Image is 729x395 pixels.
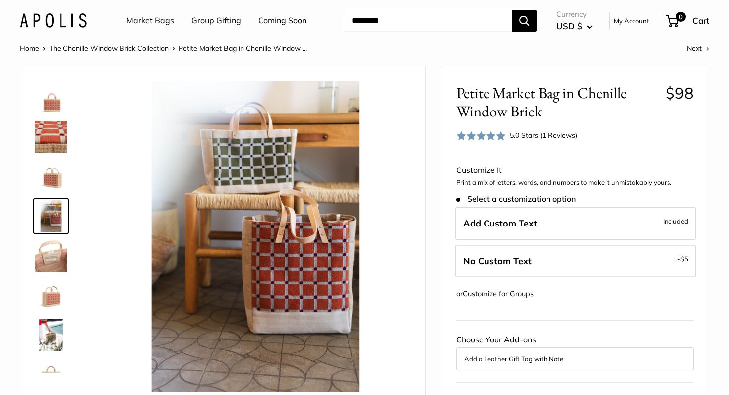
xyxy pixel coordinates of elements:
a: Petite Market Bag in Chenille Window Brick [33,238,69,274]
img: Apolis [20,13,87,28]
span: USD $ [556,21,582,31]
nav: Breadcrumb [20,42,307,55]
a: Market Bags [126,13,174,28]
span: 0 [676,12,686,22]
a: My Account [614,15,649,27]
label: Leave Blank [455,245,696,278]
a: Petite Market Bag in Chenille Window Brick [33,357,69,393]
img: Petite Market Bag in Chenille Window Brick [35,200,67,232]
img: Petite Market Bag in Chenille Window Brick [35,319,67,351]
span: Petite Market Bag in Chenille Window Brick [456,84,658,120]
span: Cart [692,15,709,26]
div: Customize It [456,163,694,178]
img: Petite Market Bag in Chenille Window Brick [35,240,67,272]
img: Petite Market Bag in Chenille Window Brick [100,81,411,392]
span: Petite Market Bag in Chenille Window ... [179,44,307,53]
a: Petite Market Bag in Chenille Window Brick [33,278,69,313]
img: Petite Market Bag in Chenille Window Brick [35,161,67,192]
label: Add Custom Text [455,207,696,240]
img: Petite Market Bag in Chenille Window Brick [35,81,67,113]
span: $98 [666,83,694,103]
input: Search... [344,10,512,32]
button: Add a Leather Gift Tag with Note [464,353,686,365]
p: Print a mix of letters, words, and numbers to make it unmistakably yours. [456,178,694,188]
img: Petite Market Bag in Chenille Window Brick [35,359,67,391]
a: The Chenille Window Brick Collection [49,44,169,53]
span: - [677,253,688,265]
span: Currency [556,7,593,21]
img: Petite Market Bag in Chenille Window Brick [35,280,67,311]
span: Included [663,215,688,227]
div: 5.0 Stars (1 Reviews) [456,128,577,143]
span: No Custom Text [463,255,532,267]
a: 0 Cart [667,13,709,29]
a: Petite Market Bag in Chenille Window Brick [33,317,69,353]
button: Search [512,10,537,32]
a: Petite Market Bag in Chenille Window Brick [33,119,69,155]
a: Petite Market Bag in Chenille Window Brick [33,79,69,115]
a: Group Gifting [191,13,241,28]
a: Petite Market Bag in Chenille Window Brick [33,159,69,194]
span: Add Custom Text [463,218,537,229]
span: $5 [680,255,688,263]
button: USD $ [556,18,593,34]
div: or [456,287,534,301]
div: 5.0 Stars (1 Reviews) [510,130,577,141]
a: Petite Market Bag in Chenille Window Brick [33,198,69,234]
img: Petite Market Bag in Chenille Window Brick [35,121,67,153]
a: Next [687,44,709,53]
a: Coming Soon [258,13,306,28]
a: Home [20,44,39,53]
div: Choose Your Add-ons [456,333,694,370]
a: Customize for Groups [463,289,534,298]
span: Select a customization option [456,194,576,204]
